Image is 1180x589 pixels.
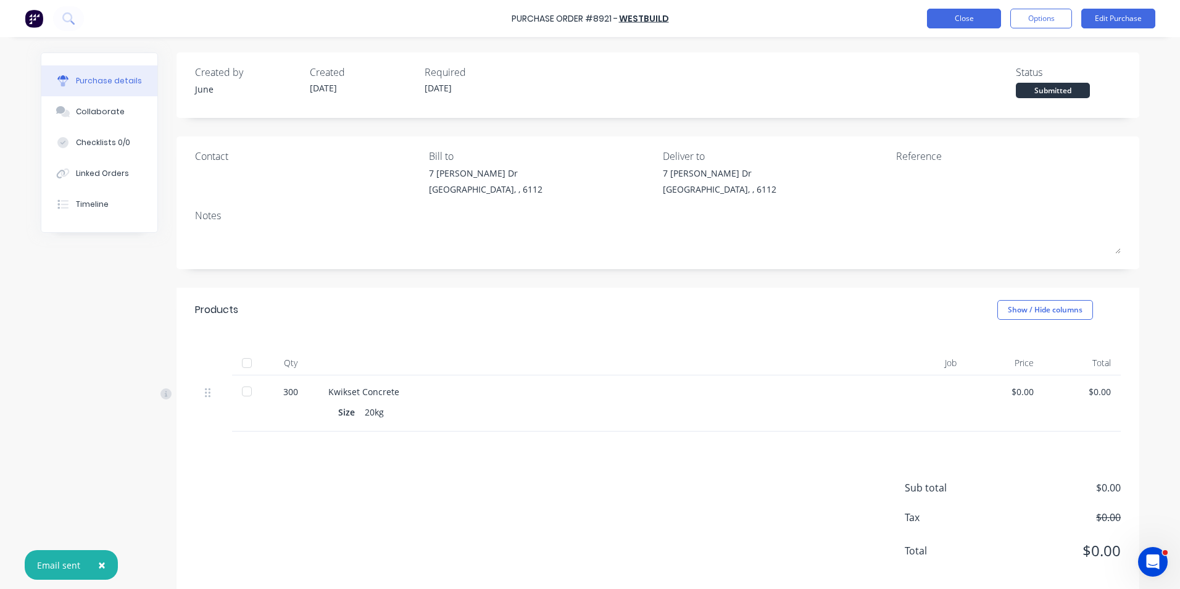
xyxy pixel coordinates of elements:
[1016,83,1090,98] div: Submitted
[1138,547,1168,577] iframe: Intercom live chat
[997,540,1121,562] span: $0.00
[41,127,157,158] button: Checklists 0/0
[76,199,109,210] div: Timeline
[512,12,618,25] div: Purchase Order #8921 -
[619,12,669,25] a: Westbuild
[195,83,300,96] div: June
[997,480,1121,495] span: $0.00
[86,550,118,580] button: Close
[905,480,997,495] span: Sub total
[1010,9,1072,28] button: Options
[76,75,142,86] div: Purchase details
[429,149,654,164] div: Bill to
[273,385,309,398] div: 300
[997,510,1121,525] span: $0.00
[874,351,966,375] div: Job
[1081,9,1155,28] button: Edit Purchase
[41,189,157,220] button: Timeline
[25,9,43,28] img: Factory
[41,65,157,96] button: Purchase details
[41,158,157,189] button: Linked Orders
[1044,351,1121,375] div: Total
[195,208,1121,223] div: Notes
[338,403,365,421] div: Size
[966,351,1044,375] div: Price
[663,149,887,164] div: Deliver to
[905,510,997,525] span: Tax
[263,351,318,375] div: Qty
[98,556,106,574] span: ×
[896,149,1121,164] div: Reference
[663,167,776,180] div: 7 [PERSON_NAME] Dr
[976,385,1034,398] div: $0.00
[997,300,1093,320] button: Show / Hide columns
[429,167,542,180] div: 7 [PERSON_NAME] Dr
[1053,385,1111,398] div: $0.00
[429,183,542,196] div: [GEOGRAPHIC_DATA], , 6112
[425,65,530,80] div: Required
[195,65,300,80] div: Created by
[927,9,1001,28] button: Close
[76,106,125,117] div: Collaborate
[905,543,997,558] span: Total
[1016,65,1121,80] div: Status
[76,168,129,179] div: Linked Orders
[195,149,420,164] div: Contact
[328,385,864,398] div: Kwikset Concrete
[41,96,157,127] button: Collaborate
[76,137,130,148] div: Checklists 0/0
[365,403,384,421] div: 20kg
[310,65,415,80] div: Created
[37,559,80,572] div: Email sent
[663,183,776,196] div: [GEOGRAPHIC_DATA], , 6112
[195,303,238,317] div: Products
